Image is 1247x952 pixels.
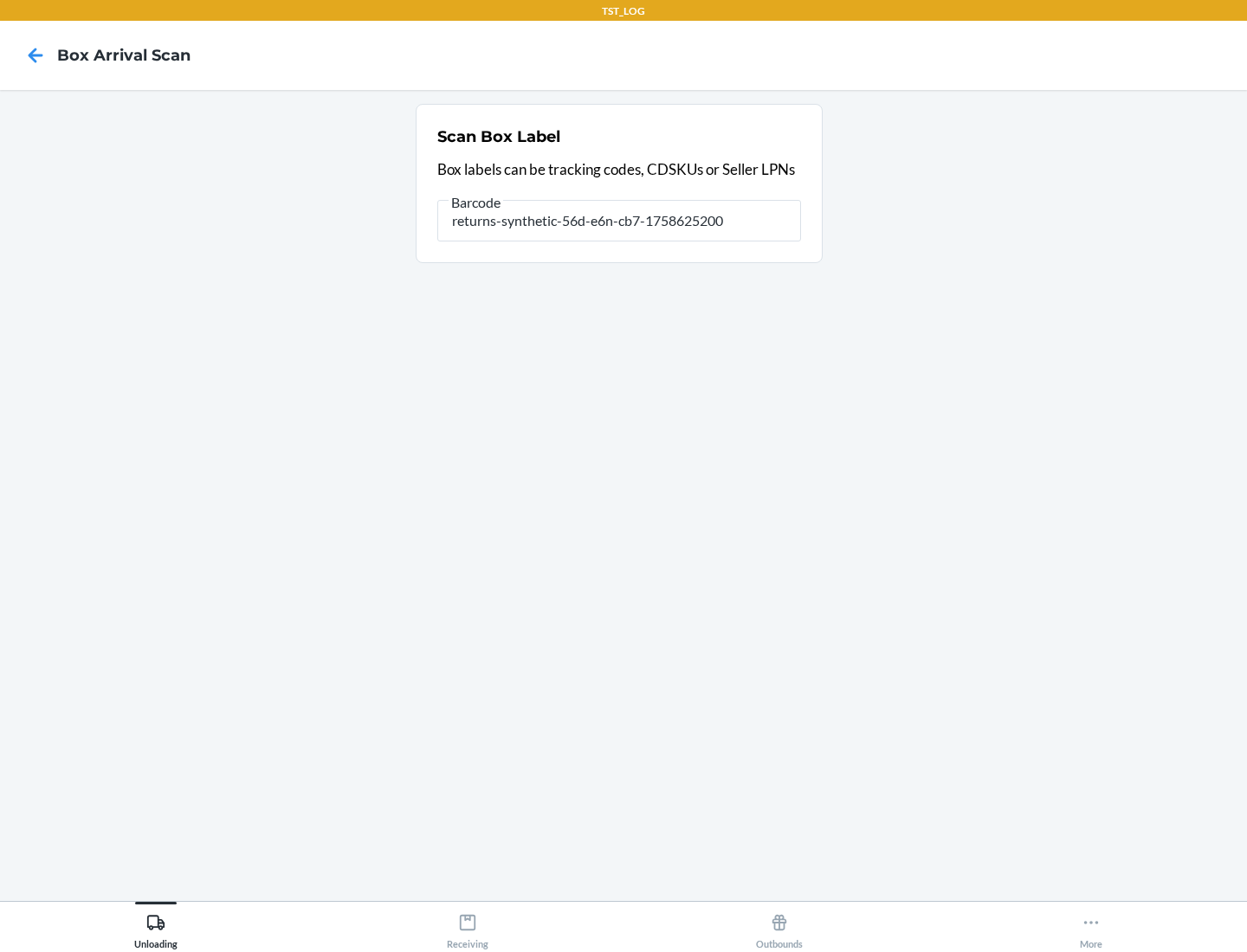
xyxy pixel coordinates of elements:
p: Box labels can be tracking codes, CDSKUs or Seller LPNs [437,158,801,181]
button: Receiving [312,902,623,949]
button: Outbounds [623,902,935,949]
button: More [935,902,1247,949]
div: Outbounds [756,906,803,949]
div: Unloading [134,906,178,949]
input: Barcode [437,200,801,241]
div: More [1080,906,1102,949]
span: Barcode [449,194,503,211]
h4: Box Arrival Scan [57,44,191,67]
div: Receiving [447,906,488,949]
p: TST_LOG [602,3,645,19]
h2: Scan Box Label [437,125,560,148]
